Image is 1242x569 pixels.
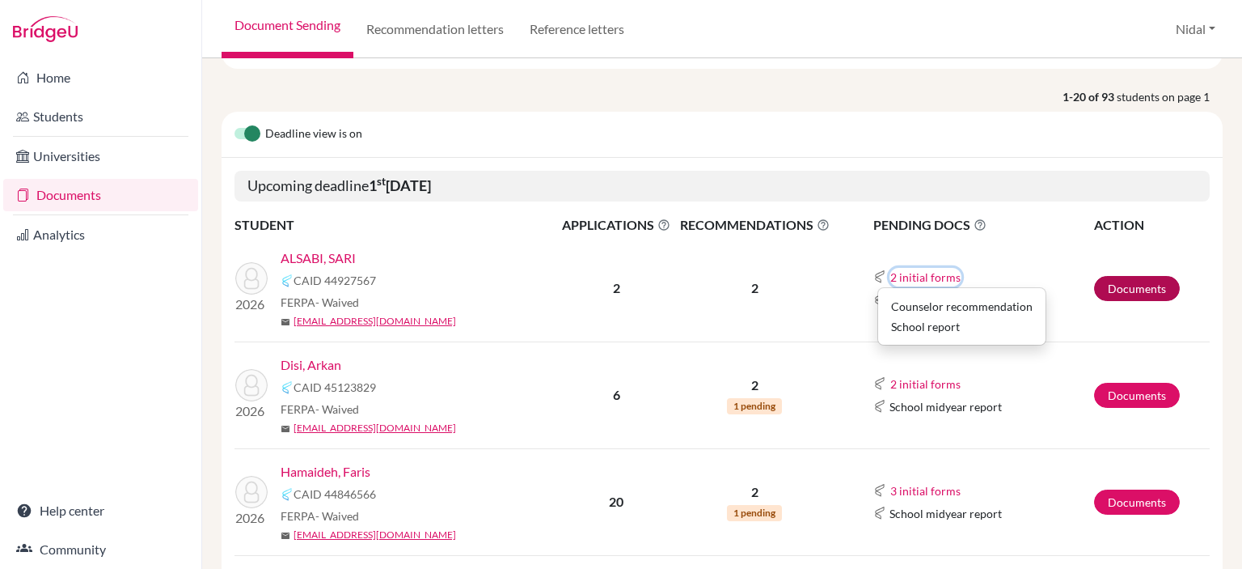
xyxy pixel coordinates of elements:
[1168,14,1223,45] button: Nidal
[235,401,268,421] p: 2026
[889,398,1002,415] span: School midyear report
[1117,88,1223,105] span: students on page 1
[3,533,198,566] a: Community
[3,62,198,94] a: Home
[13,16,78,42] img: Bridge-U
[675,278,834,298] p: 2
[1094,383,1180,408] a: Documents
[3,100,198,133] a: Students
[234,214,558,236] th: STUDENT
[281,317,290,327] span: mail
[1093,214,1210,236] th: ACTION
[3,495,198,527] a: Help center
[873,377,886,390] img: Common App logo
[281,294,359,311] span: FERPA
[281,401,359,418] span: FERPA
[877,287,1046,346] div: 2 initial forms
[727,398,782,414] span: 1 pending
[281,248,356,268] a: ALSABI, SARI
[235,295,268,314] p: 2026
[265,125,362,144] span: Deadline view is on
[315,402,359,416] span: - Waived
[294,272,376,289] span: CAID 44927567
[294,379,376,396] span: CAID 45123829
[675,482,834,502] p: 2
[891,298,1033,315] div: Counselor recommendation
[891,318,1033,335] div: School report
[873,215,1092,235] span: PENDING DOCS
[377,175,386,188] sup: st
[889,375,961,393] button: 2 initial forms
[281,355,341,375] a: Disi, Arkan
[1094,490,1180,515] a: Documents
[281,462,370,482] a: Hamaideh, Faris
[281,488,294,501] img: Common App logo
[281,424,290,434] span: mail
[315,509,359,523] span: - Waived
[1062,88,1117,105] strong: 1-20 of 93
[1094,276,1180,301] a: Documents
[235,476,268,508] img: Hamaideh, Faris
[3,179,198,211] a: Documents
[294,421,456,435] a: [EMAIL_ADDRESS][DOMAIN_NAME]
[294,314,456,329] a: [EMAIL_ADDRESS][DOMAIN_NAME]
[3,140,198,172] a: Universities
[873,507,886,520] img: Common App logo
[889,505,1002,522] span: School midyear report
[675,215,834,235] span: RECOMMENDATIONS
[234,171,1210,202] h5: Upcoming deadline
[3,219,198,251] a: Analytics
[873,484,886,497] img: Common App logo
[281,274,294,287] img: Common App logo
[281,507,359,524] span: FERPA
[889,268,961,287] button: 2 initial forms
[613,387,620,402] b: 6
[889,482,961,500] button: 3 initial forms
[281,531,290,541] span: mail
[235,508,268,528] p: 2026
[235,262,268,295] img: ALSABI, SARI
[315,295,359,309] span: - Waived
[873,270,886,283] img: Common App logo
[727,505,782,521] span: 1 pending
[559,215,674,235] span: APPLICATIONS
[675,376,834,395] p: 2
[235,369,268,401] img: Disi, Arkan
[613,280,620,295] b: 2
[294,528,456,542] a: [EMAIL_ADDRESS][DOMAIN_NAME]
[873,293,886,306] img: Common App logo
[294,486,376,503] span: CAID 44846566
[369,176,431,194] b: 1 [DATE]
[873,400,886,413] img: Common App logo
[281,381,294,394] img: Common App logo
[609,494,623,509] b: 20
